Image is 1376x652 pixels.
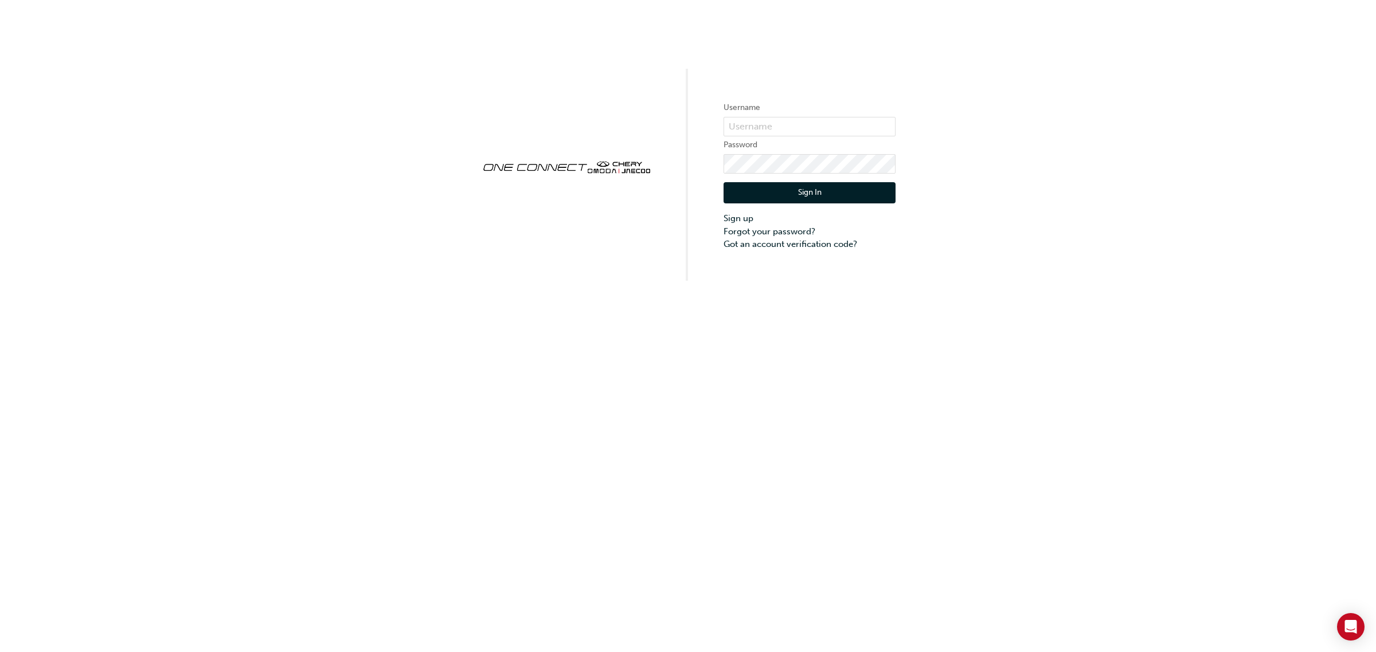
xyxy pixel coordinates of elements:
[480,151,652,181] img: oneconnect
[724,182,896,204] button: Sign In
[724,212,896,225] a: Sign up
[1337,613,1365,641] div: Open Intercom Messenger
[724,238,896,251] a: Got an account verification code?
[724,225,896,238] a: Forgot your password?
[724,117,896,136] input: Username
[724,101,896,115] label: Username
[724,138,896,152] label: Password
